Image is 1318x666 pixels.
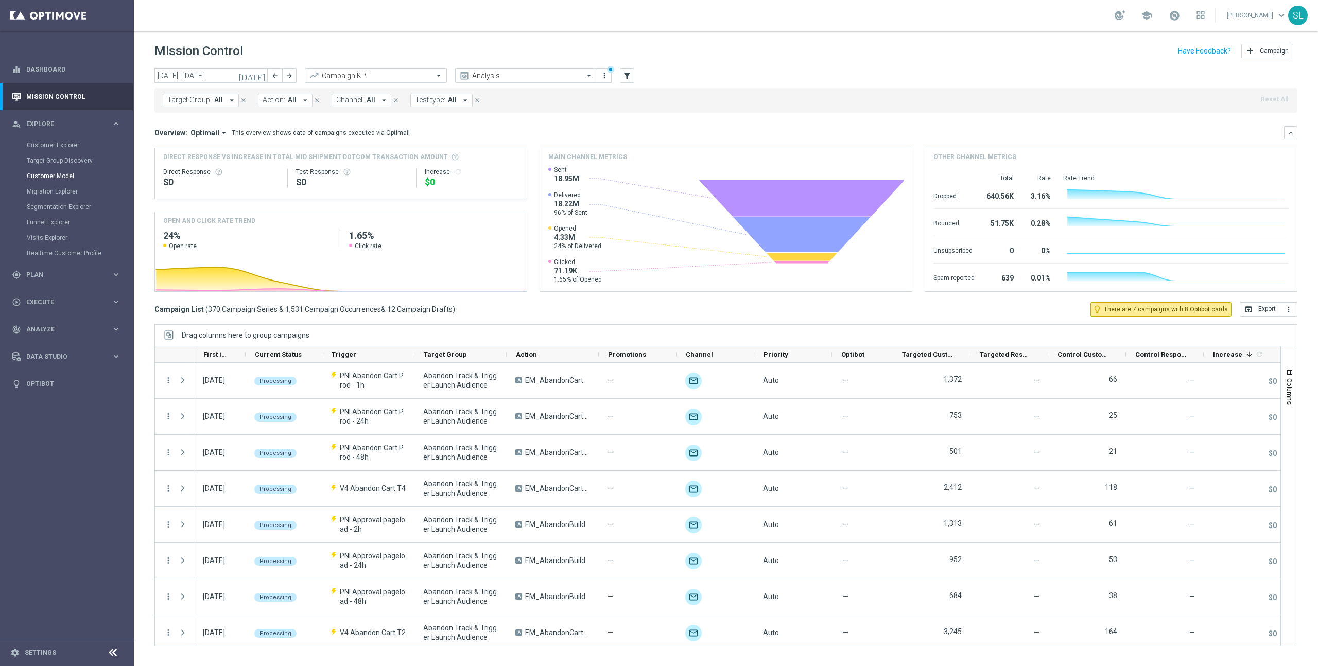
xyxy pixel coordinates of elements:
span: Current Status [255,350,302,358]
label: 2,412 [944,483,962,492]
label: 164 [1105,627,1117,636]
i: track_changes [12,325,21,334]
button: filter_alt [620,68,634,83]
div: play_circle_outline Execute keyboard_arrow_right [11,298,122,306]
button: Optimail arrow_drop_down [187,128,232,137]
span: & [381,305,386,313]
span: A [515,485,522,492]
a: Customer Model [27,172,107,180]
i: equalizer [12,65,21,74]
div: $0 [296,176,407,188]
img: Optimail [685,409,702,425]
i: more_vert [164,448,173,457]
i: refresh [454,168,462,176]
span: Channel [686,350,713,358]
i: more_vert [600,72,609,80]
i: preview [459,71,470,81]
button: [DATE] [237,68,268,84]
div: Optimail [685,373,702,389]
i: more_vert [164,376,173,385]
img: Optimail [685,589,702,605]
div: Segmentation Explorer [27,199,133,215]
span: All [367,96,375,104]
a: Migration Explorer [27,187,107,196]
button: more_vert [599,69,610,82]
span: Processing [259,450,291,457]
a: Segmentation Explorer [27,203,107,211]
div: Explore [12,119,111,129]
div: Press SPACE to select this row. [194,579,1281,615]
a: Settings [25,650,56,656]
h1: Mission Control [154,44,243,59]
span: school [1141,10,1152,21]
div: person_search Explore keyboard_arrow_right [11,120,122,128]
label: 61 [1109,519,1117,528]
i: trending_up [309,71,319,81]
h2: 24% [163,230,333,242]
i: keyboard_arrow_right [111,119,121,129]
span: Click rate [355,242,381,250]
span: Explore [26,121,111,127]
span: 12 Campaign Drafts [387,305,453,314]
span: PNI Abandon Cart Prod - 24h [340,407,406,426]
div: 0% [1026,241,1051,258]
p: $0 [1269,413,1277,422]
img: Optimail [685,517,702,533]
span: — [608,376,613,385]
span: — [1034,448,1039,457]
label: 1,372 [944,375,962,384]
i: lightbulb [12,379,21,389]
button: equalizer Dashboard [11,65,122,74]
a: Optibot [26,370,121,397]
span: Open rate [169,242,197,250]
div: Press SPACE to select this row. [194,435,1281,471]
a: Funnel Explorer [27,218,107,226]
i: [DATE] [238,71,266,80]
div: 3.16% [1026,187,1051,203]
span: — [1189,412,1195,420]
button: gps_fixed Plan keyboard_arrow_right [11,271,122,279]
div: Press SPACE to select this row. [155,579,194,615]
span: Direct Response VS Increase In Total Mid Shipment Dotcom Transaction Amount [163,152,448,162]
span: Calculate column [1254,348,1263,360]
span: EM_AbandonCart_T2 [525,412,590,421]
span: Columns [1286,378,1294,405]
div: 0.01% [1026,269,1051,285]
a: Customer Explorer [27,141,107,149]
div: Target Group Discovery [27,153,133,168]
span: — [608,412,613,421]
ng-select: Campaign KPI [305,68,447,83]
span: Abandon Track & Trigger Launch Audience [423,443,498,462]
label: 25 [1109,411,1117,420]
span: Auto [763,412,779,420]
i: gps_fixed [12,270,21,279]
span: Auto [763,448,779,457]
div: Data Studio keyboard_arrow_right [11,353,122,361]
i: close [240,97,247,104]
div: 15 Sep 2025, Monday [203,448,225,457]
img: Optimail [685,445,702,461]
button: track_changes Analyze keyboard_arrow_right [11,325,122,334]
div: Test Response [296,168,407,176]
div: Direct Response [163,168,279,176]
div: Optibot [12,370,121,397]
i: more_vert [164,628,173,637]
div: Press SPACE to select this row. [155,507,194,543]
i: add [1246,47,1254,55]
span: — [608,448,613,457]
div: Migration Explorer [27,184,133,199]
label: 3,245 [944,627,962,636]
div: Press SPACE to select this row. [155,615,194,651]
label: 118 [1105,483,1117,492]
span: Delivered [554,191,587,199]
h4: Other channel metrics [933,152,1016,162]
span: Increase [1213,350,1242,358]
i: more_vert [164,520,173,529]
div: Unsubscribed [933,241,975,258]
span: Control Customers [1057,350,1108,358]
div: Visits Explorer [27,230,133,246]
span: — [1034,376,1039,384]
img: Optimail [685,625,702,641]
